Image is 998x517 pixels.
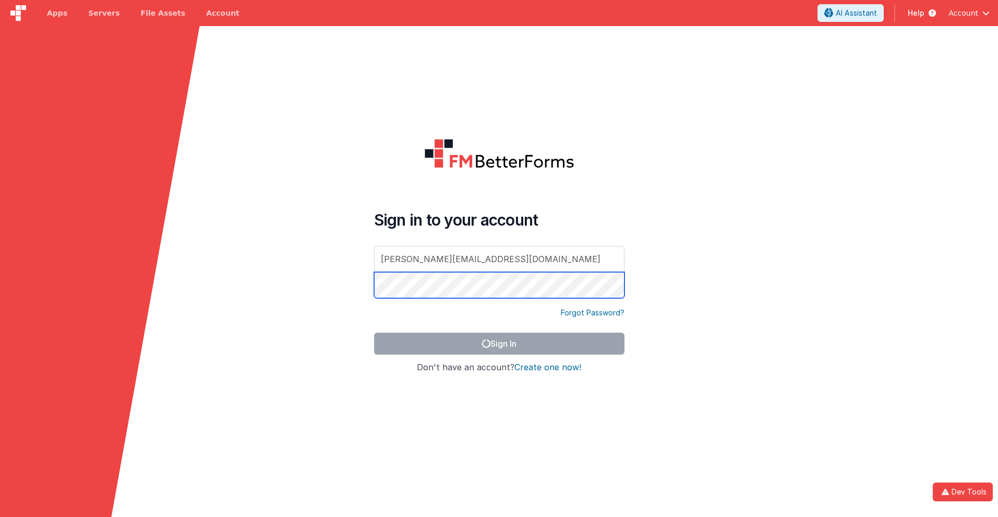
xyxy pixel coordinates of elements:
input: Email Address [374,246,624,272]
button: Dev Tools [933,483,993,501]
a: Forgot Password? [561,308,624,318]
span: Apps [47,8,67,18]
span: AI Assistant [836,8,877,18]
span: Servers [88,8,119,18]
button: Create one now! [514,363,581,372]
h4: Don't have an account? [374,363,624,372]
h4: Sign in to your account [374,210,624,229]
span: Help [908,8,924,18]
button: Account [948,8,990,18]
button: Sign In [374,333,624,355]
span: File Assets [141,8,186,18]
span: Account [948,8,978,18]
button: AI Assistant [817,4,884,22]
